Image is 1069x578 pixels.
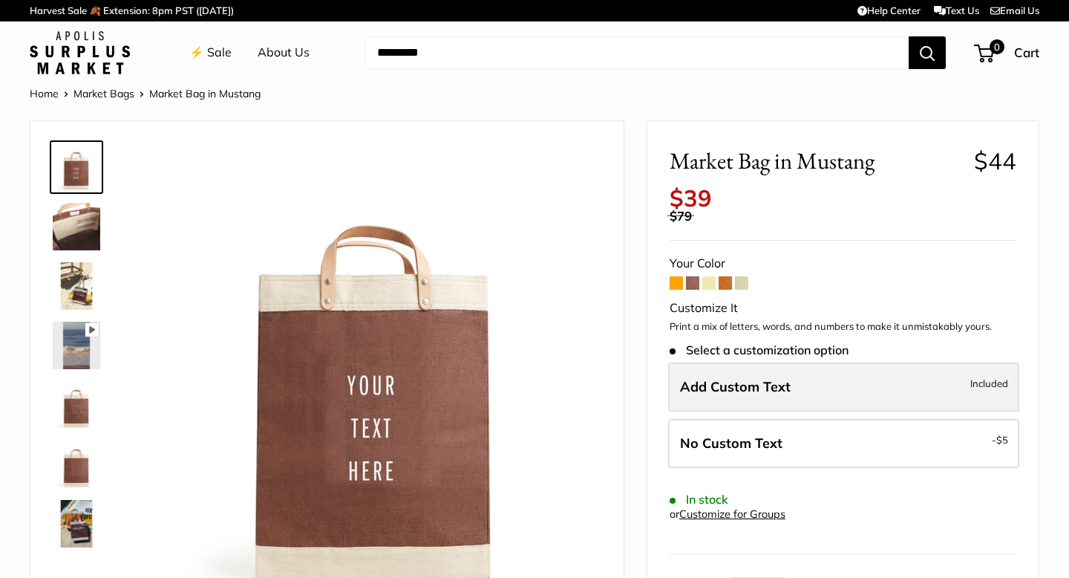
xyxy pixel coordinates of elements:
[992,431,1008,449] span: -
[670,504,785,525] div: or
[670,493,728,507] span: In stock
[670,319,1016,334] p: Print a mix of letters, words, and numbers to make it unmistakably yours.
[1014,45,1039,60] span: Cart
[670,208,692,224] span: $79
[50,140,103,194] a: Market Bag in Mustang
[670,297,1016,319] div: Customize It
[974,146,1016,175] span: $44
[990,39,1004,54] span: 0
[50,497,103,551] a: Market Bag in Mustang
[670,343,849,357] span: Select a customization option
[857,4,921,16] a: Help Center
[149,87,261,100] span: Market Bag in Mustang
[53,381,100,429] img: description_Seal of authenticity printed on the backside of every bag.
[258,42,310,64] a: About Us
[50,438,103,491] a: Market Bag in Mustang
[996,434,1008,446] span: $5
[670,147,963,175] span: Market Bag in Mustang
[30,87,59,100] a: Home
[670,253,1016,275] div: Your Color
[975,41,1039,65] a: 0 Cart
[990,4,1039,16] a: Email Us
[50,200,103,253] a: Market Bag in Mustang
[30,31,130,74] img: Apolis: Surplus Market
[189,42,232,64] a: ⚡️ Sale
[73,87,134,100] a: Market Bags
[50,378,103,432] a: description_Seal of authenticity printed on the backside of every bag.
[365,36,909,69] input: Search...
[679,507,785,521] a: Customize for Groups
[670,184,712,212] span: $39
[53,441,100,488] img: Market Bag in Mustang
[53,500,100,548] img: Market Bag in Mustang
[53,322,100,369] img: Market Bag in Mustang
[53,143,100,191] img: Market Bag in Mustang
[909,36,946,69] button: Search
[680,435,782,452] span: No Custom Text
[680,378,791,395] span: Add Custom Text
[934,4,979,16] a: Text Us
[50,259,103,313] a: Market Bag in Mustang
[53,203,100,250] img: Market Bag in Mustang
[668,419,1019,468] label: Leave Blank
[30,84,261,103] nav: Breadcrumb
[668,363,1019,412] label: Add Custom Text
[50,319,103,372] a: Market Bag in Mustang
[970,374,1008,392] span: Included
[53,262,100,310] img: Market Bag in Mustang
